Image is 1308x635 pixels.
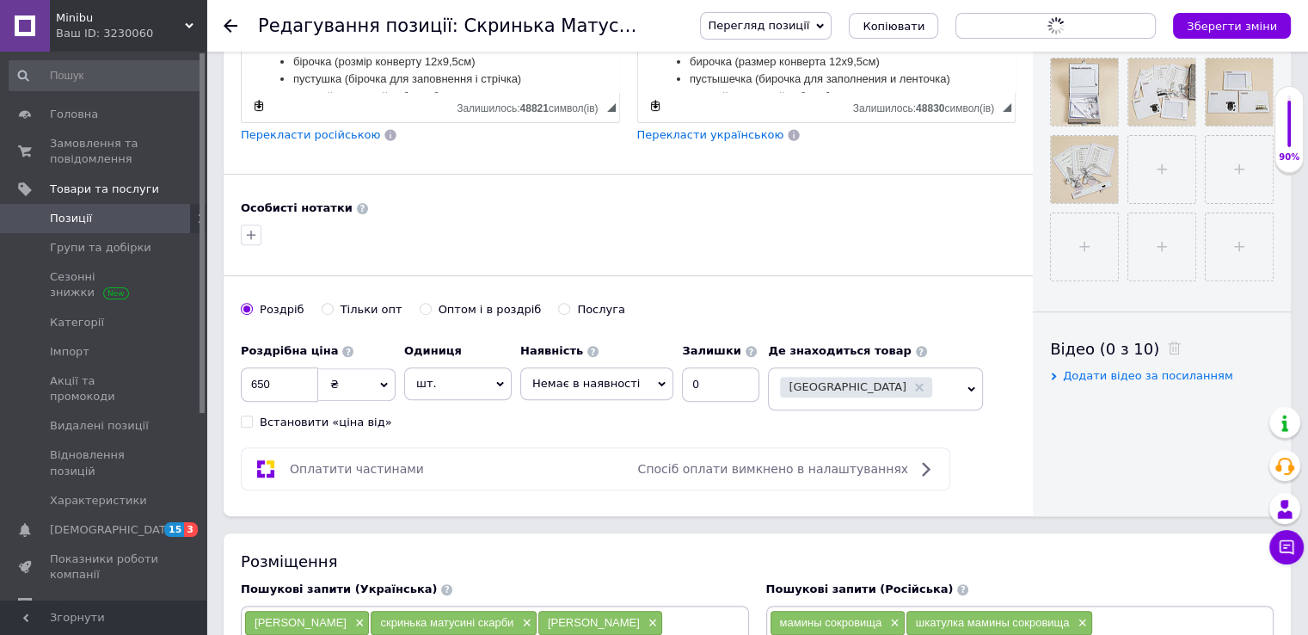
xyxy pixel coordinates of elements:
[50,107,98,122] span: Головна
[17,147,360,165] p: Тут мама буде зберігати такі пам'ятні речі, як:
[518,616,531,631] span: ×
[52,212,326,248] li: первый выпавший зубик (бирочка для заполнения и бутылочка для хранения зубчика)
[50,493,147,509] span: Характеристики
[532,377,640,390] span: Немає в наявності
[646,96,665,115] a: Зробити резервну копію зараз
[241,344,338,357] b: Роздрібна ціна
[224,19,237,33] div: Повернутися назад
[17,17,360,53] p: Сохрани самые ценные воспоминания про первые мгновения вашего малыша в стильной шкатулке "Мамины ...
[439,302,542,317] div: Оптом і в роздріб
[241,128,380,141] span: Перекласти російською
[637,128,784,141] span: Перекласти українською
[50,136,159,167] span: Замовлення та повідомлення
[330,378,339,391] span: ₴
[50,522,177,538] span: [DEMOGRAPHIC_DATA]
[50,597,95,613] span: Відгуки
[1269,530,1304,564] button: Чат з покупцем
[255,616,347,629] span: [PERSON_NAME]
[50,240,151,256] span: Групи та добірки
[1003,103,1011,112] span: Потягніть для зміни розмірів
[249,96,268,115] a: Зробити резервну копію зараз
[184,522,198,537] span: 3
[789,381,906,392] span: [GEOGRAPHIC_DATA]
[50,373,159,404] span: Акції та промокоди
[260,415,392,430] div: Встановити «ціна від»
[9,60,203,91] input: Пошук
[17,65,360,136] p: Обкладинка з хлопкової тканини, ніжний сірий фон з витонченим білим дизайном - ідеально підходить...
[1173,13,1291,39] button: Зберегти зміни
[17,147,360,165] p: Здесь мама будет хранить такие памятные вещи, как:
[853,98,1003,114] div: Кiлькiсть символiв
[1187,20,1277,33] i: Зберегти зміни
[886,616,900,631] span: ×
[52,176,326,194] li: бірочка (розмір конверту 12х9,5см)
[341,302,402,317] div: Тільки опт
[457,98,606,114] div: Кiлькiсть символiв
[17,17,360,590] body: Редактор, D8E81287-ADE4-41E8-B5FD-C6BFF904F922
[52,212,326,248] li: перший випавший зубчик (бірочка для заповнення і бутилочка для зберігання зубчика)
[682,344,740,357] b: Залишки
[164,522,184,537] span: 15
[708,19,809,32] span: Перегляд позиції
[17,17,360,53] p: Збережіть найцінніші спогади про перші миті вашого малюка в стильній скриньці "Матусині скарби"
[351,616,365,631] span: ×
[52,194,326,212] li: пустушка (бірочка для заповнення і стрічка)
[50,418,149,434] span: Видалені позиції
[17,17,360,572] body: Редактор, CCF74CFC-7DC3-42F9-885F-FBD2063D45F8
[260,302,304,317] div: Роздріб
[52,176,326,194] li: бирочка (размер конверта 12х9,5см)
[290,462,424,476] span: Оплатити частинами
[241,551,1274,572] div: Розміщення
[768,344,911,357] b: Де знаходиться товар
[638,462,908,476] span: Спосіб оплати вимкнено в налаштуваннях
[404,344,462,357] b: Одиниця
[241,367,318,402] input: 0
[404,367,512,400] span: шт.
[519,102,548,114] span: 48821
[50,344,89,360] span: Імпорт
[50,211,92,226] span: Позиції
[52,194,326,212] li: пустышечка (бирочка для заполнения и ленточка)
[577,302,625,317] div: Послуга
[916,616,1070,629] span: шкатулка мамины сокровища
[644,616,658,631] span: ×
[17,65,360,136] p: Обложка из хлопковой ткани, нежный серый фон с изящным белым дизайном - идеально подходит как для...
[241,201,353,214] b: Особисті нотатки
[766,583,954,595] span: Пошукові запити (Російська)
[1050,340,1159,358] span: Відео (0 з 10)
[1275,151,1303,163] div: 90%
[50,447,159,478] span: Відновлення позицій
[1073,616,1087,631] span: ×
[50,269,159,300] span: Сезонні знижки
[548,616,640,629] span: [PERSON_NAME]
[380,616,513,629] span: скринька матусині скарби
[50,315,104,330] span: Категорії
[520,344,583,357] b: Наявність
[780,616,882,629] span: мамины сокровища
[607,103,616,112] span: Потягніть для зміни розмірів
[56,10,185,26] span: Minibu
[50,552,159,583] span: Показники роботи компанії
[849,13,938,39] button: Копіювати
[50,182,159,197] span: Товари та послуги
[1063,369,1233,382] span: Додати відео за посиланням
[56,26,206,41] div: Ваш ID: 3230060
[682,367,759,402] input: -
[241,583,437,595] span: Пошукові запити (Українська)
[863,20,924,33] span: Копіювати
[916,102,944,114] span: 48830
[1274,86,1304,173] div: 90% Якість заповнення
